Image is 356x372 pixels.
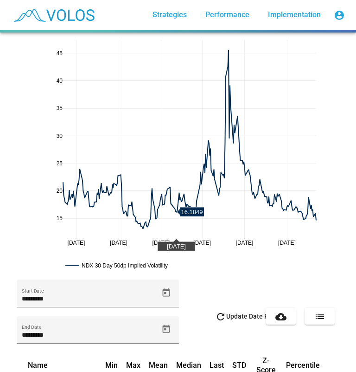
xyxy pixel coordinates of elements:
[210,361,224,370] button: Change sorting for last
[158,321,174,337] button: Open calendar
[158,285,174,301] button: Open calendar
[198,7,257,23] a: Performance
[153,10,187,19] span: Strategies
[261,7,328,23] a: Implementation
[286,361,320,370] button: Change sorting for percentile
[215,313,283,320] span: Update Date Range
[176,361,201,370] button: Change sorting for median
[28,361,48,370] button: Change sorting for name
[232,361,246,370] button: Change sorting for std
[208,308,261,325] button: Update Date Range
[314,311,325,322] mat-icon: list
[334,10,345,21] mat-icon: account_circle
[205,10,249,19] span: Performance
[215,311,226,322] mat-icon: refresh
[275,311,286,322] mat-icon: cloud_download
[105,361,118,370] button: Change sorting for min
[126,361,140,370] button: Change sorting for max
[145,7,194,23] a: Strategies
[149,361,168,370] button: Change sorting for mean
[268,10,321,19] span: Implementation
[7,3,99,26] img: blue_transparent.png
